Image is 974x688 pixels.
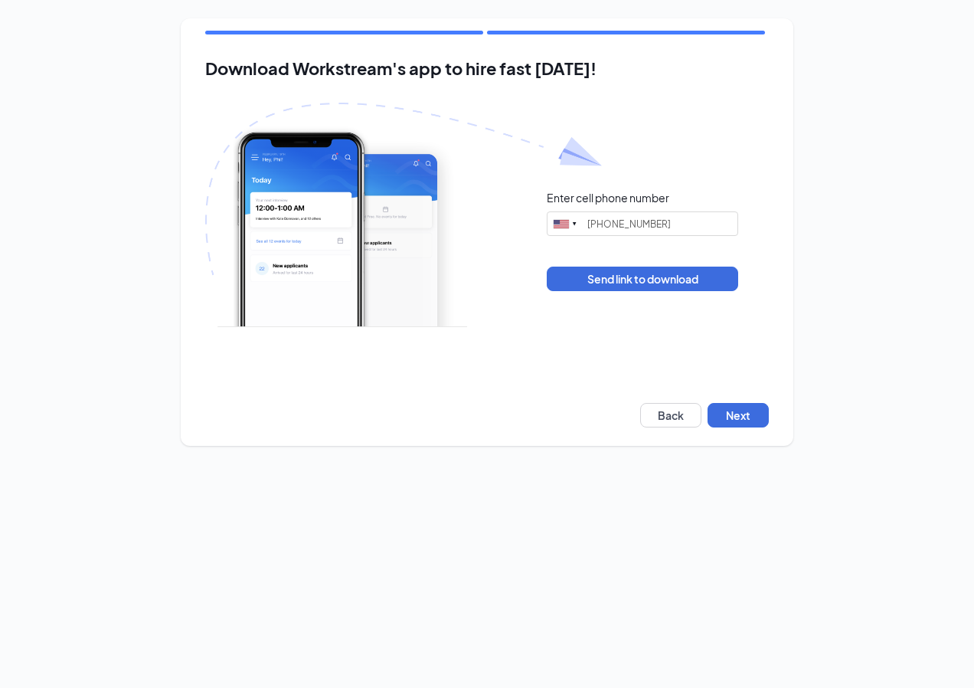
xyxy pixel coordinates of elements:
button: Send link to download [547,267,738,291]
button: Next [708,403,769,428]
div: Enter cell phone number [547,190,669,205]
img: Download Workstream's app with paper plane [205,103,602,327]
button: Back [640,403,701,428]
div: United States: +1 [547,212,583,235]
h2: Download Workstream's app to hire fast [DATE]! [205,59,769,78]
